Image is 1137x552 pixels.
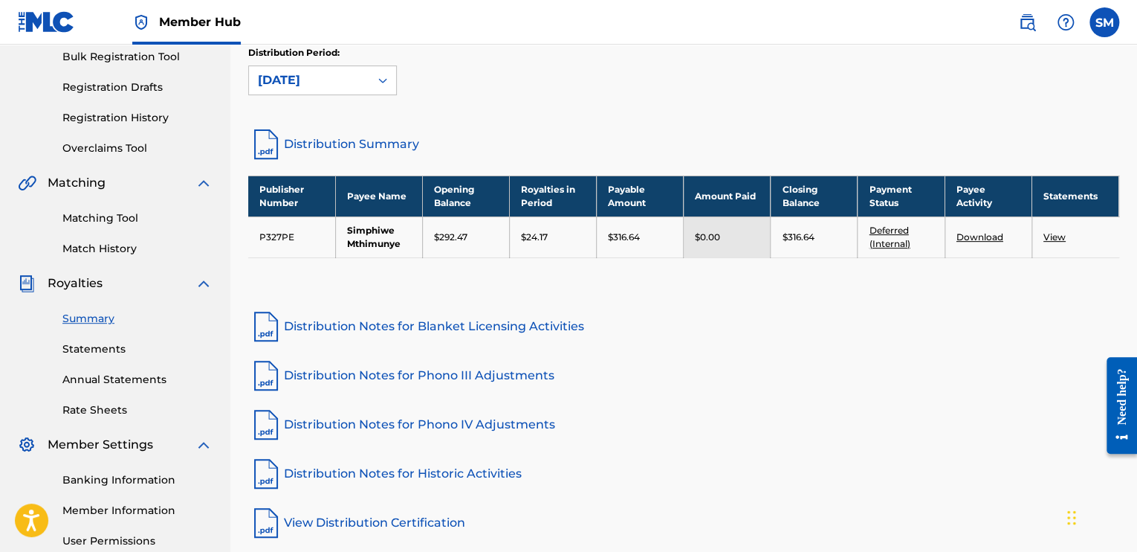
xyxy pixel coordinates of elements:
[1043,231,1066,243] a: View
[248,216,335,257] td: P327PE
[858,176,945,216] th: Payment Status
[248,176,335,216] th: Publisher Number
[62,503,213,519] a: Member Information
[684,176,771,216] th: Amount Paid
[62,341,213,357] a: Statements
[1067,495,1076,540] div: Drag
[248,358,1119,394] a: Distribution Notes for Phono III Adjustments
[62,533,213,549] a: User Permissions
[248,358,284,394] img: pdf
[62,80,213,95] a: Registration Drafts
[18,174,36,192] img: Matching
[195,436,213,454] img: expand
[18,436,36,454] img: Member Settings
[62,110,213,126] a: Registration History
[248,456,284,492] img: pdf
[509,176,596,216] th: Royalties in Period
[248,407,1119,443] a: Distribution Notes for Phono IV Adjustments
[48,436,153,454] span: Member Settings
[62,372,213,388] a: Annual Statements
[248,505,1119,541] a: View Distribution Certification
[1089,7,1119,37] div: User Menu
[1018,13,1036,31] img: search
[434,231,467,244] p: $292.47
[956,231,1003,243] a: Download
[945,176,1031,216] th: Payee Activity
[62,211,213,226] a: Matching Tool
[18,11,75,33] img: MLC Logo
[248,456,1119,492] a: Distribution Notes for Historic Activities
[248,126,1119,162] a: Distribution Summary
[48,275,103,292] span: Royalties
[132,13,150,31] img: Top Rightsholder
[335,176,422,216] th: Payee Name
[62,472,213,488] a: Banking Information
[771,176,858,216] th: Closing Balance
[248,126,284,162] img: distribution-summary-pdf
[1095,345,1137,465] iframe: Resource Center
[1012,7,1042,37] a: Public Search
[258,71,360,89] div: [DATE]
[869,225,910,249] a: Deferred (Internal)
[62,141,213,156] a: Overclaims Tool
[1051,7,1081,37] div: Help
[1057,13,1075,31] img: help
[195,275,213,292] img: expand
[62,49,213,65] a: Bulk Registration Tool
[521,231,548,244] p: $24.17
[1031,176,1118,216] th: Statements
[48,174,106,192] span: Matching
[62,311,213,327] a: Summary
[18,275,36,292] img: Royalties
[62,402,213,418] a: Rate Sheets
[248,407,284,443] img: pdf
[248,46,397,60] p: Distribution Period:
[1063,481,1137,552] iframe: Chat Widget
[422,176,509,216] th: Opening Balance
[159,13,241,31] span: Member Hub
[62,241,213,257] a: Match History
[248,309,284,344] img: pdf
[335,216,422,257] td: Simphiwe Mthimunye
[597,176,684,216] th: Payable Amount
[782,231,814,244] p: $316.64
[248,505,284,541] img: pdf
[248,309,1119,344] a: Distribution Notes for Blanket Licensing Activities
[695,231,720,244] p: $0.00
[195,174,213,192] img: expand
[608,231,640,244] p: $316.64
